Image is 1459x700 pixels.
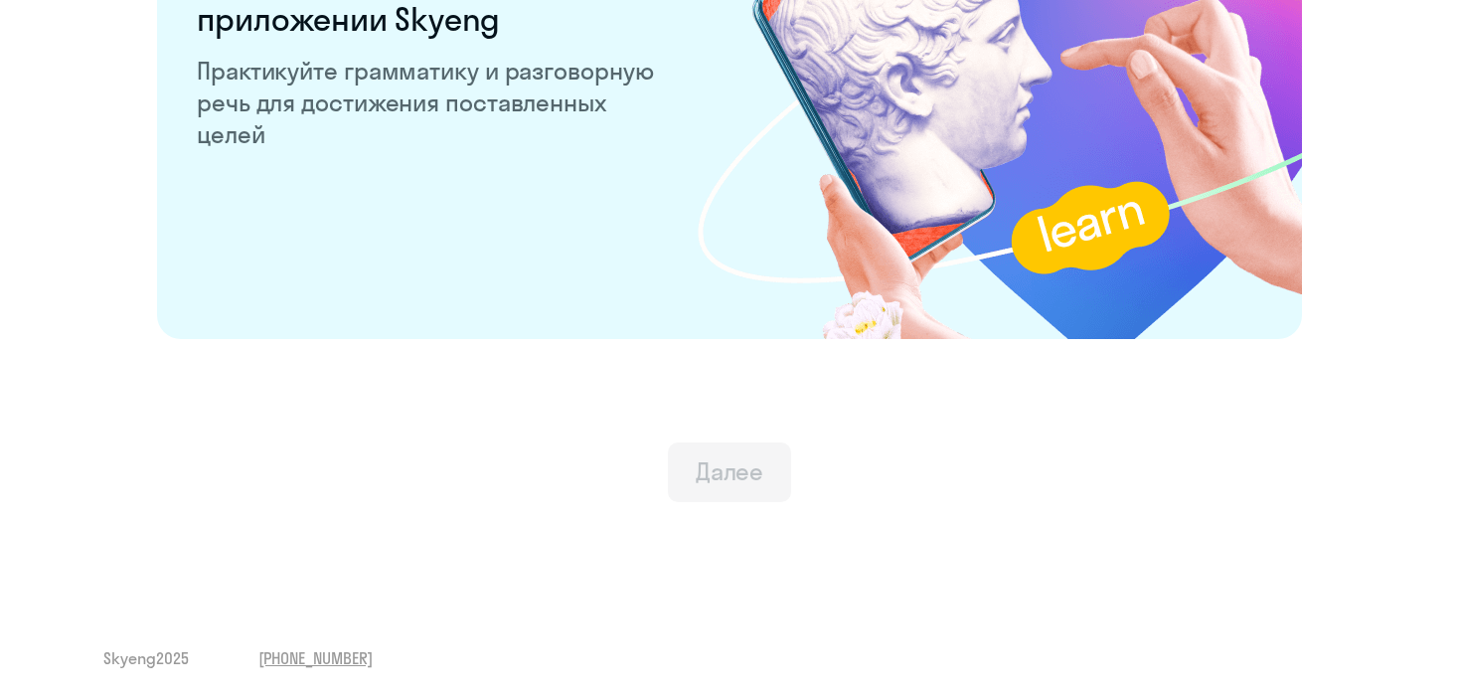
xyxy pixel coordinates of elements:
[258,647,373,669] a: [PHONE_NUMBER]
[103,647,189,669] span: Skyeng 2025
[668,442,792,502] button: Далее
[696,455,764,487] div: Далее
[197,55,660,150] p: Практикуйте грамматику и разговорную речь для достижения поставленных целей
